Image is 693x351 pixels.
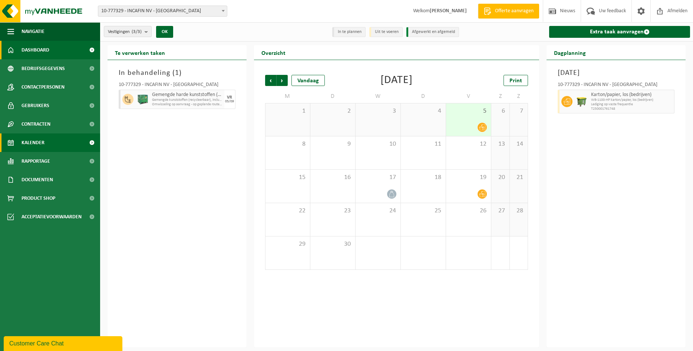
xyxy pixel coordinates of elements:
[227,95,232,100] div: VR
[450,107,487,115] span: 5
[225,100,234,103] div: 05/09
[152,98,222,102] span: Gemengde kunststoffen (recycleerbaar), inclusief PVC
[369,27,403,37] li: Uit te voeren
[269,173,306,182] span: 15
[510,90,528,103] td: Z
[547,45,593,60] h2: Dagplanning
[132,29,142,34] count: (3/3)
[514,173,524,182] span: 21
[98,6,227,17] span: 10-777329 - INCAFIN NV - KORTRIJK
[22,59,65,78] span: Bedrijfsgegevens
[406,27,459,37] li: Afgewerkt en afgemeld
[277,75,288,86] span: Volgende
[405,173,442,182] span: 18
[514,107,524,115] span: 7
[22,96,49,115] span: Gebruikers
[405,207,442,215] span: 25
[254,45,293,60] h2: Overzicht
[22,115,50,133] span: Contracten
[22,189,55,208] span: Product Shop
[359,173,397,182] span: 17
[22,170,53,189] span: Documenten
[405,107,442,115] span: 4
[495,207,506,215] span: 27
[314,107,352,115] span: 2
[504,75,528,86] a: Print
[4,335,124,351] iframe: chat widget
[291,75,325,86] div: Vandaag
[450,140,487,148] span: 12
[22,208,82,226] span: Acceptatievoorwaarden
[514,140,524,148] span: 14
[22,22,44,41] span: Navigatie
[359,140,397,148] span: 10
[591,107,672,111] span: T250001761748
[265,75,276,86] span: Vorige
[493,7,535,15] span: Offerte aanvragen
[405,140,442,148] span: 11
[478,4,539,19] a: Offerte aanvragen
[450,207,487,215] span: 26
[22,78,65,96] span: Contactpersonen
[310,90,356,103] td: D
[22,41,49,59] span: Dashboard
[22,133,44,152] span: Kalender
[558,82,674,90] div: 10-777329 - INCAFIN NV - [GEOGRAPHIC_DATA]
[108,26,142,37] span: Vestigingen
[430,8,467,14] strong: [PERSON_NAME]
[549,26,690,38] a: Extra taak aanvragen
[22,152,50,170] span: Rapportage
[332,27,366,37] li: In te plannen
[314,140,352,148] span: 9
[269,107,306,115] span: 1
[356,90,401,103] td: W
[450,173,487,182] span: 19
[119,82,235,90] div: 10-777329 - INCAFIN NV - [GEOGRAPHIC_DATA]
[269,140,306,148] span: 8
[495,107,506,115] span: 6
[314,240,352,248] span: 30
[156,26,173,38] button: OK
[314,173,352,182] span: 16
[495,140,506,148] span: 13
[401,90,446,103] td: D
[509,78,522,84] span: Print
[495,173,506,182] span: 20
[491,90,510,103] td: Z
[119,67,235,79] h3: In behandeling ( )
[269,240,306,248] span: 29
[108,45,172,60] h2: Te verwerken taken
[591,92,672,98] span: Karton/papier, los (bedrijven)
[591,98,672,102] span: WB-1100-HP karton/papier, los (bedrijven)
[98,6,227,16] span: 10-777329 - INCAFIN NV - KORTRIJK
[269,207,306,215] span: 22
[265,90,310,103] td: M
[152,92,222,98] span: Gemengde harde kunststoffen (PE, PP en PVC), recycleerbaar (industrieel)
[576,96,587,107] img: WB-1100-HPE-GN-50
[446,90,491,103] td: V
[359,107,397,115] span: 3
[380,75,413,86] div: [DATE]
[558,67,674,79] h3: [DATE]
[359,207,397,215] span: 24
[591,102,672,107] span: Lediging op vaste frequentie
[175,69,179,77] span: 1
[104,26,152,37] button: Vestigingen(3/3)
[314,207,352,215] span: 23
[137,94,148,105] img: PB-HB-1400-HPE-GN-01
[152,102,222,107] span: Omwisseling op aanvraag - op geplande route (incl. verwerking)
[514,207,524,215] span: 28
